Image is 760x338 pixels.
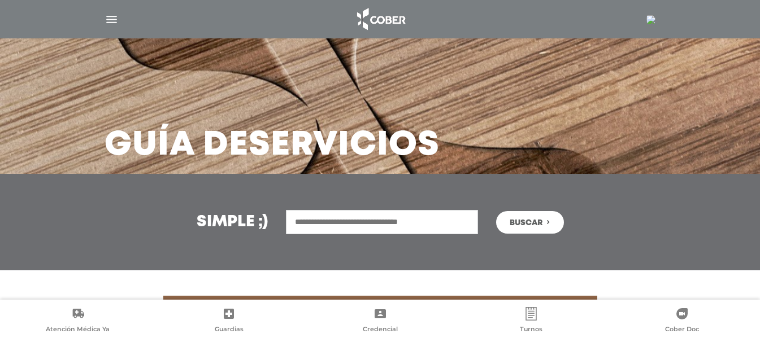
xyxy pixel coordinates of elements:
[197,214,268,230] h3: Simple ;)
[215,325,244,335] span: Guardias
[520,325,542,335] span: Turnos
[163,296,597,328] a: > Cómo empezar a usar el servicio
[351,6,410,33] img: logo_cober_home-white.png
[607,307,758,335] a: Cober Doc
[496,211,564,234] button: Buscar
[363,325,398,335] span: Credencial
[153,307,304,335] a: Guardias
[665,325,699,335] span: Cober Doc
[105,12,119,27] img: Cober_menu-lines-white.svg
[2,307,153,335] a: Atención Médica Ya
[46,325,110,335] span: Atención Médica Ya
[646,15,655,24] img: 7294
[305,307,455,335] a: Credencial
[510,219,542,227] span: Buscar
[455,307,606,335] a: Turnos
[105,131,440,160] h3: Guía de Servicios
